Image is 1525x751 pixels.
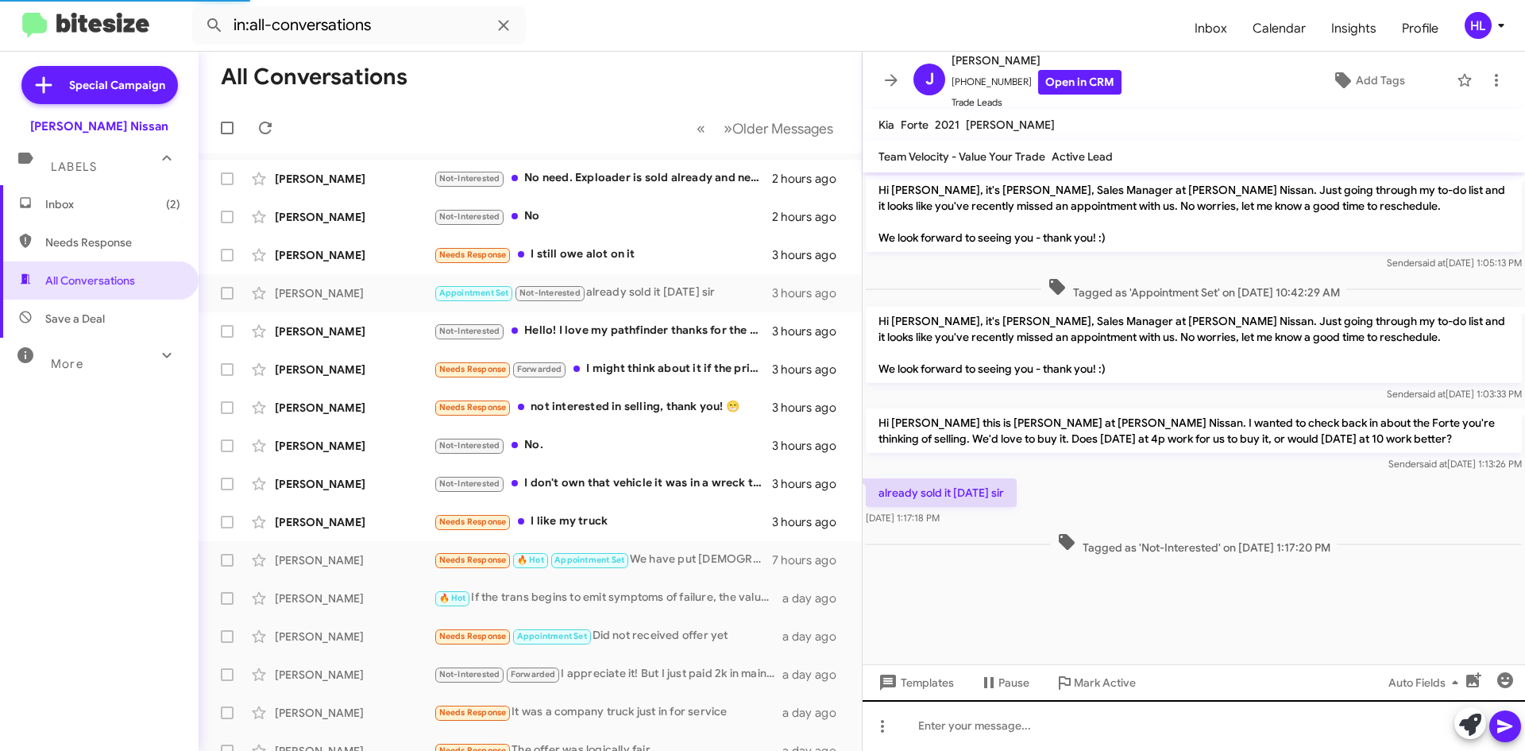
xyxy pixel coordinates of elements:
[866,176,1522,252] p: Hi [PERSON_NAME], it's [PERSON_NAME], Sales Manager at [PERSON_NAME] Nissan. Just going through m...
[1389,6,1451,52] span: Profile
[878,118,894,132] span: Kia
[513,362,566,377] span: Forwarded
[998,668,1029,697] span: Pause
[772,438,849,454] div: 3 hours ago
[439,440,500,451] span: Not-Interested
[772,247,849,263] div: 3 hours ago
[772,552,849,568] div: 7 hours ago
[439,593,466,603] span: 🔥 Hot
[439,288,509,298] span: Appointment Set
[439,364,507,374] span: Needs Response
[275,362,434,377] div: [PERSON_NAME]
[782,590,849,606] div: a day ago
[434,322,772,340] div: Hello! I love my pathfinder thanks for the offer
[1318,6,1389,52] span: Insights
[434,665,782,683] div: I appreciate it! But I just paid 2k in maintenance and have dumped a ton of money in maintenance ...
[1038,70,1122,95] a: Open in CRM
[1387,257,1522,269] span: Sender [DATE] 1:05:13 PM
[275,209,434,225] div: [PERSON_NAME]
[1418,257,1446,269] span: said at
[434,627,782,645] div: Did not received offer yet
[935,118,959,132] span: 2021
[434,169,772,188] div: No need. Exploader is sold already and new car bought
[1052,149,1113,164] span: Active Lead
[275,629,434,645] div: [PERSON_NAME]
[275,171,434,187] div: [PERSON_NAME]
[45,234,180,250] span: Needs Response
[275,438,434,454] div: [PERSON_NAME]
[1418,388,1446,400] span: said at
[554,555,624,565] span: Appointment Set
[772,285,849,301] div: 3 hours ago
[875,668,954,697] span: Templates
[687,112,715,145] button: Previous
[714,112,843,145] button: Next
[275,552,434,568] div: [PERSON_NAME]
[1042,668,1149,697] button: Mark Active
[1240,6,1318,52] a: Calendar
[507,668,559,683] span: Forwarded
[439,478,500,489] span: Not-Interested
[863,668,967,697] button: Templates
[1465,12,1492,39] div: HL
[1041,277,1346,300] span: Tagged as 'Appointment Set' on [DATE] 10:42:29 AM
[45,196,180,212] span: Inbox
[434,207,772,226] div: No
[434,474,772,493] div: I don't own that vehicle it was in a wreck the insurance totaled it out
[782,629,849,645] div: a day ago
[434,551,772,569] div: We have put [DEMOGRAPHIC_DATA] in the back seat way too long. It's time for the world to understa...
[925,67,934,92] span: J
[724,118,732,138] span: »
[439,326,500,336] span: Not-Interested
[275,323,434,339] div: [PERSON_NAME]
[772,476,849,492] div: 3 hours ago
[517,631,587,641] span: Appointment Set
[866,408,1522,453] p: Hi [PERSON_NAME] this is [PERSON_NAME] at [PERSON_NAME] Nissan. I wanted to check back in about t...
[1051,532,1337,556] span: Tagged as 'Not-Interested' on [DATE] 1:17:20 PM
[1388,458,1522,470] span: Sender [DATE] 1:13:26 PM
[21,66,178,104] a: Special Campaign
[275,400,434,416] div: [PERSON_NAME]
[772,171,849,187] div: 2 hours ago
[878,149,1045,164] span: Team Velocity - Value Your Trade
[1419,458,1447,470] span: said at
[966,118,1055,132] span: [PERSON_NAME]
[866,478,1017,507] p: already sold it [DATE] sir
[967,668,1042,697] button: Pause
[69,77,165,93] span: Special Campaign
[275,667,434,683] div: [PERSON_NAME]
[782,705,849,721] div: a day ago
[952,51,1122,70] span: [PERSON_NAME]
[439,402,507,412] span: Needs Response
[439,669,500,679] span: Not-Interested
[166,196,180,212] span: (2)
[1376,668,1477,697] button: Auto Fields
[434,513,772,531] div: I like my truck
[221,64,407,90] h1: All Conversations
[952,95,1122,110] span: Trade Leads
[434,246,772,264] div: I still owe alot on it
[434,360,772,378] div: I might think about it if the price is right and I could get into a newer Nissan Rogue without a ...
[275,247,434,263] div: [PERSON_NAME]
[866,512,940,524] span: [DATE] 1:17:18 PM
[697,118,705,138] span: «
[732,120,833,137] span: Older Messages
[439,555,507,565] span: Needs Response
[901,118,929,132] span: Forte
[45,273,135,288] span: All Conversations
[51,357,83,371] span: More
[434,436,772,455] div: No.
[772,323,849,339] div: 3 hours ago
[275,705,434,721] div: [PERSON_NAME]
[434,284,772,302] div: already sold it [DATE] sir
[1451,12,1508,39] button: HL
[275,476,434,492] div: [PERSON_NAME]
[772,362,849,377] div: 3 hours ago
[952,70,1122,95] span: [PHONE_NUMBER]
[439,173,500,184] span: Not-Interested
[434,703,782,722] div: It was a company truck just in for service
[772,514,849,530] div: 3 hours ago
[688,112,843,145] nav: Page navigation example
[1074,668,1136,697] span: Mark Active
